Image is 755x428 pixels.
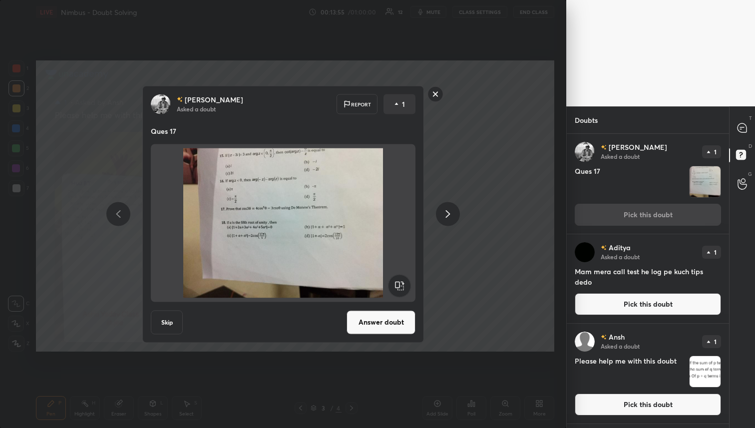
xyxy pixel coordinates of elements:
[714,149,717,155] p: 1
[601,152,640,160] p: Asked a doubt
[749,142,752,150] p: D
[609,333,625,341] p: Ansh
[714,339,717,345] p: 1
[690,356,721,387] img: 1756564924Y960U9.JPEG
[601,342,640,350] p: Asked a doubt
[575,332,595,352] img: default.png
[601,144,607,150] img: no-rating-badge.077c3623.svg
[749,114,752,122] p: T
[601,334,607,340] img: no-rating-badge.077c3623.svg
[151,94,171,114] img: cd02ab0604d84c3797398be36a81e532.png
[748,170,752,178] p: G
[347,310,415,334] button: Answer doubt
[177,97,183,102] img: no-rating-badge.077c3623.svg
[714,249,717,255] p: 1
[402,99,405,109] p: 1
[609,143,667,151] p: [PERSON_NAME]
[575,394,721,416] button: Pick this doubt
[575,356,685,388] h4: Please help me with this doubt
[151,126,415,136] p: Ques 17
[601,245,607,250] img: no-rating-badge.077c3623.svg
[575,242,595,262] img: d168cc5287744dd68be21d1d8383b334.jpg
[690,166,721,197] img: 17565651856BJCDY.JPEG
[567,134,729,428] div: grid
[575,142,595,162] img: cd02ab0604d84c3797398be36a81e532.png
[601,253,640,261] p: Asked a doubt
[575,266,721,287] h4: Mam mera call test he log pe kuch tips dedo
[163,148,403,298] img: 17565651856BJCDY.JPEG
[609,244,631,252] p: Aditya
[575,166,685,198] h4: Ques 17
[151,310,183,334] button: Skip
[185,95,243,103] p: [PERSON_NAME]
[337,94,377,114] div: Report
[575,293,721,315] button: Pick this doubt
[567,107,606,133] p: Doubts
[177,104,216,112] p: Asked a doubt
